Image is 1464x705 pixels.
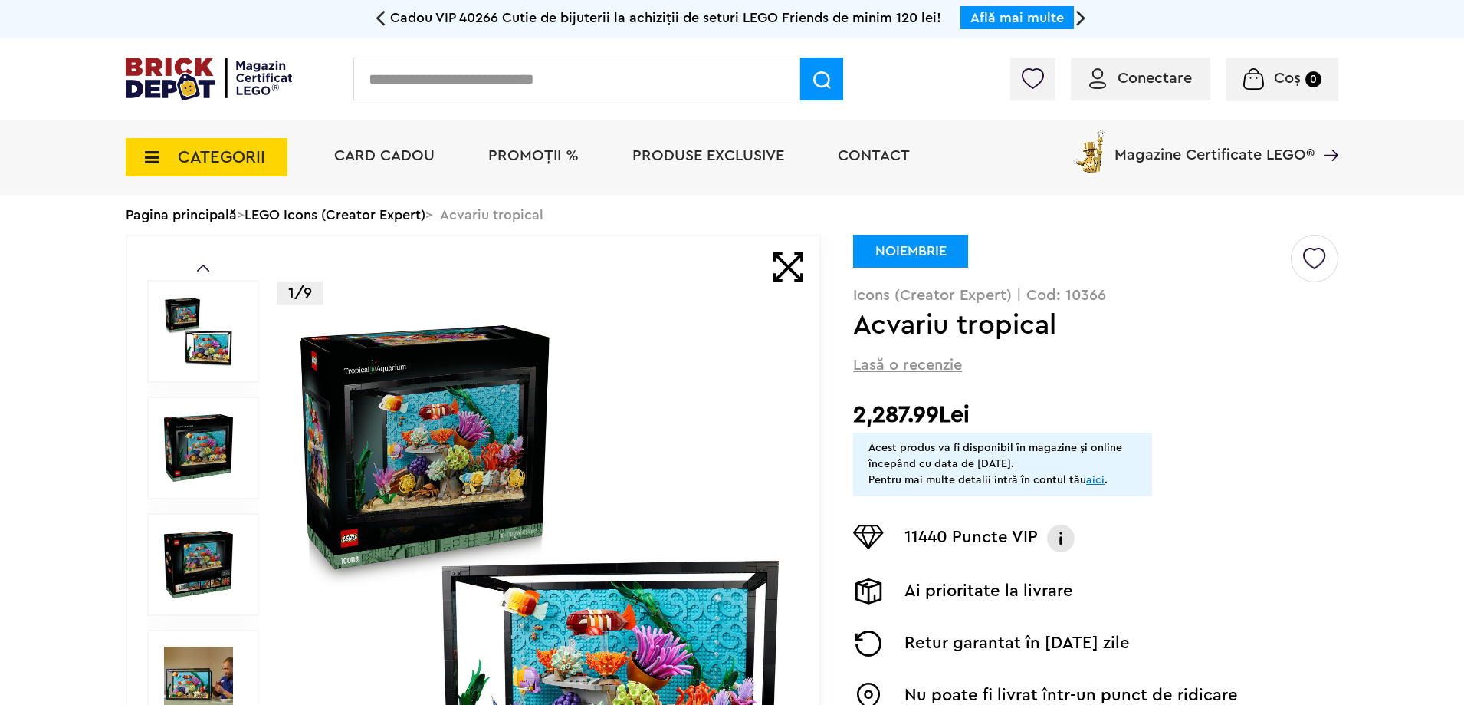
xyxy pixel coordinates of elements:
a: Află mai multe [970,11,1064,25]
a: Card Cadou [334,148,435,163]
a: PROMOȚII % [488,148,579,163]
p: Icons (Creator Expert) | Cod: 10366 [853,288,1338,303]
span: Cadou VIP 40266 Cutie de bijuterii la achiziții de seturi LEGO Friends de minim 120 lei! [390,11,941,25]
small: 0 [1305,71,1321,87]
a: Produse exclusive [632,148,784,163]
div: NOIEMBRIE [853,235,968,268]
div: Acest produs va fi disponibil în magazine și online începând cu data de [DATE]. Pentru mai multe ... [868,440,1137,489]
img: Acvariu tropical LEGO 10366 [164,530,233,599]
div: > > Acvariu tropical [126,195,1338,235]
img: Acvariu tropical [164,297,233,366]
p: 11440 Puncte VIP [904,525,1038,552]
img: Livrare [853,578,884,605]
span: CATEGORII [178,149,265,166]
p: 1/9 [277,282,323,305]
img: Acvariu tropical [164,413,233,483]
img: Returnare [853,631,884,657]
h2: 2,287.99Lei [853,401,1338,429]
span: Magazine Certificate LEGO® [1114,127,1315,163]
img: Puncte VIP [853,525,884,549]
a: Magazine Certificate LEGO® [1315,127,1338,143]
span: Conectare [1118,71,1192,86]
span: Coș [1274,71,1301,86]
a: Contact [838,148,910,163]
h1: Acvariu tropical [853,311,1288,339]
a: Conectare [1089,71,1192,86]
span: Lasă o recenzie [853,354,962,376]
a: LEGO Icons (Creator Expert) [245,208,425,222]
a: aici [1086,475,1105,486]
p: Ai prioritate la livrare [904,578,1073,605]
a: Pagina principală [126,208,237,222]
img: Info VIP [1045,525,1076,552]
p: Retur garantat în [DATE] zile [904,631,1130,657]
a: Prev [197,265,209,272]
